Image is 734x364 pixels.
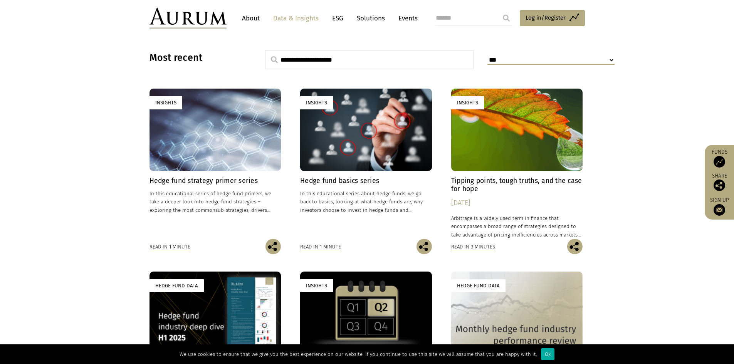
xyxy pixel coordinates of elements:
div: Insights [300,279,333,292]
div: [DATE] [451,198,583,208]
img: Share this post [567,239,583,254]
h4: Tipping points, tough truths, and the case for hope [451,177,583,193]
img: Share this post [417,239,432,254]
a: Log in/Register [520,10,585,26]
p: In this educational series of hedge fund primers, we take a deeper look into hedge fund strategie... [149,190,281,214]
div: Hedge Fund Data [149,279,204,292]
div: Hedge Fund Data [451,279,506,292]
span: Log in/Register [526,13,566,22]
div: Ok [541,348,554,360]
input: Submit [499,10,514,26]
img: Access Funds [714,156,725,168]
p: Arbitrage is a widely used term in finance that encompasses a broad range of strategies designed ... [451,214,583,238]
div: Share [709,173,730,191]
h4: Hedge fund strategy primer series [149,177,281,185]
span: sub-strategies [215,207,249,213]
a: Insights Hedge fund basics series In this educational series about hedge funds, we go back to bas... [300,89,432,238]
img: Sign up to our newsletter [714,204,725,216]
img: search.svg [271,56,278,63]
a: Solutions [353,11,389,25]
div: Insights [300,96,333,109]
a: Funds [709,149,730,168]
a: Insights Hedge fund strategy primer series In this educational series of hedge fund primers, we t... [149,89,281,238]
a: About [238,11,264,25]
p: In this educational series about hedge funds, we go back to basics, looking at what hedge funds a... [300,190,432,214]
img: Aurum [149,8,227,29]
div: Read in 3 minutes [451,243,495,251]
a: Insights Tipping points, tough truths, and the case for hope [DATE] Arbitrage is a widely used te... [451,89,583,238]
h4: Hedge fund basics series [300,177,432,185]
a: ESG [328,11,347,25]
div: Insights [451,96,484,109]
img: Share this post [265,239,281,254]
div: Read in 1 minute [300,243,341,251]
h3: Most recent [149,52,246,64]
a: Data & Insights [269,11,322,25]
img: Share this post [714,179,725,191]
div: Insights [149,96,182,109]
a: Sign up [709,197,730,216]
a: Events [395,11,418,25]
div: Read in 1 minute [149,243,190,251]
